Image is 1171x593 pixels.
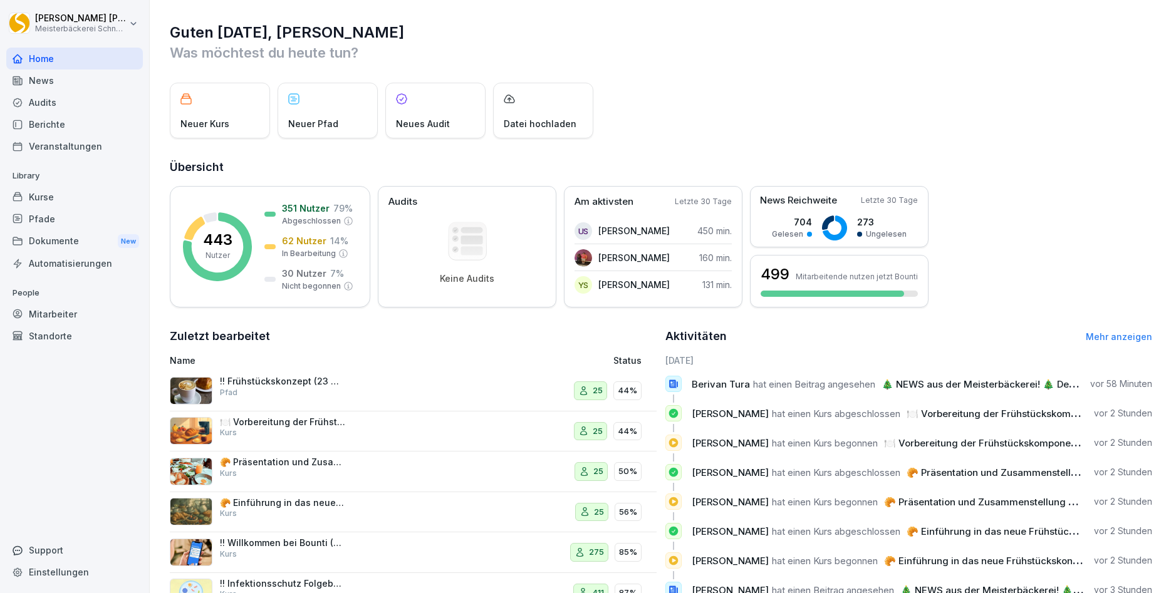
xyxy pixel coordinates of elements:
p: Audits [388,195,417,209]
p: Kurs [220,549,237,560]
a: Pfade [6,208,143,230]
div: Support [6,539,143,561]
span: [PERSON_NAME] [692,467,769,478]
a: !! Frühstückskonzept (23 Minuten)Pfad2544% [170,371,657,411]
div: Dokumente [6,230,143,253]
p: vor 2 Stunden [1094,407,1152,420]
span: [PERSON_NAME] [692,408,769,420]
a: Audits [6,91,143,113]
span: [PERSON_NAME] [692,555,769,567]
a: 🥐 Einführung in das neue FrühstückskonzeptKurs2556% [170,492,657,533]
p: Nutzer [206,250,230,261]
p: Pfad [220,387,237,398]
span: hat einen Kurs abgeschlossen [772,467,900,478]
p: 44% [618,384,637,397]
p: 25 [593,465,603,478]
p: Was möchtest du heute tun? [170,43,1152,63]
div: Home [6,48,143,70]
h6: [DATE] [665,354,1152,367]
span: 🥐 Einführung in das neue Frühstückskonzept [884,555,1092,567]
p: Letzte 30 Tage [861,195,918,206]
a: News [6,70,143,91]
div: Automatisierungen [6,252,143,274]
p: 44% [618,425,637,438]
p: 7 % [330,267,344,280]
p: 275 [589,546,604,559]
h3: 499 [761,264,789,285]
span: [PERSON_NAME] [692,437,769,449]
p: Status [613,354,642,367]
span: [PERSON_NAME] [692,525,769,537]
span: 🥐 Einführung in das neue Frühstückskonzept [907,525,1115,537]
span: hat einen Kurs begonnen [772,496,878,508]
p: Meisterbäckerei Schneckenburger [35,24,127,33]
p: Abgeschlossen [282,215,341,227]
a: DokumenteNew [6,230,143,253]
p: 85% [619,546,637,559]
h2: Aktivitäten [665,327,727,345]
p: Datei hochladen [504,117,576,130]
h2: Zuletzt bearbeitet [170,327,657,345]
img: wr9iexfe9rtz8gn9otnyfhnm.png [170,498,212,525]
p: vor 58 Minuten [1090,378,1152,390]
a: Einstellungen [6,561,143,583]
p: Neues Audit [396,117,450,130]
p: 450 min. [697,224,732,237]
div: YS [575,276,592,294]
a: Kurse [6,186,143,208]
span: Berivan Tura [692,378,750,390]
span: 🥐 Präsentation und Zusammenstellung von Frühstücken [884,496,1144,508]
p: [PERSON_NAME] [598,278,670,291]
p: News Reichweite [760,193,837,208]
p: vor 2 Stunden [1094,554,1152,567]
p: 50% [618,465,637,478]
p: 30 Nutzer [282,267,326,280]
p: 79 % [333,202,353,215]
a: 🍽️ Vorbereitung der Frühstückskomponenten am VortagKurs2544% [170,411,657,452]
p: 🥐 Präsentation und Zusammenstellung von Frühstücken [220,456,345,468]
p: 131 min. [702,278,732,291]
a: Standorte [6,325,143,347]
p: 704 [772,215,812,229]
p: Keine Audits [440,273,494,284]
span: 🍽️ Vorbereitung der Frühstückskomponenten am Vortag [884,437,1141,449]
p: 🍽️ Vorbereitung der Frühstückskomponenten am Vortag [220,416,345,428]
span: 🥐 Präsentation und Zusammenstellung von Frühstücken [907,467,1167,478]
p: Ungelesen [866,229,907,240]
p: 56% [619,506,637,518]
img: istrl2f5dh89luqdazvnu2w4.png [170,417,212,445]
p: Kurs [220,427,237,438]
span: hat einen Beitrag angesehen [753,378,875,390]
p: !! Infektionsschutz Folgebelehrung (nach §43 IfSG) [220,578,345,589]
p: 25 [593,425,603,438]
span: hat einen Kurs abgeschlossen [772,408,900,420]
p: vor 2 Stunden [1094,466,1152,478]
p: Kurs [220,508,237,519]
p: [PERSON_NAME] [598,251,670,264]
a: Mitarbeiter [6,303,143,325]
p: 160 min. [699,251,732,264]
span: hat einen Kurs begonnen [772,555,878,567]
div: US [575,222,592,240]
p: vor 2 Stunden [1094,525,1152,537]
h1: Guten [DATE], [PERSON_NAME] [170,23,1152,43]
p: [PERSON_NAME] [598,224,670,237]
p: Mitarbeitende nutzen jetzt Bounti [796,272,918,281]
a: Veranstaltungen [6,135,143,157]
p: Am aktivsten [575,195,633,209]
p: Neuer Kurs [180,117,229,130]
p: Nicht begonnen [282,281,341,292]
p: !! Frühstückskonzept (23 Minuten) [220,376,345,387]
p: 273 [857,215,907,229]
span: [PERSON_NAME] [692,496,769,508]
a: !! Willkommen bei Bounti (9 Minuten)Kurs27585% [170,532,657,573]
a: 🥐 Präsentation und Zusammenstellung von FrühstückenKurs2550% [170,451,657,492]
h2: Übersicht [170,158,1152,176]
p: 443 [203,232,232,247]
p: Gelesen [772,229,803,240]
p: 351 Nutzer [282,202,330,215]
